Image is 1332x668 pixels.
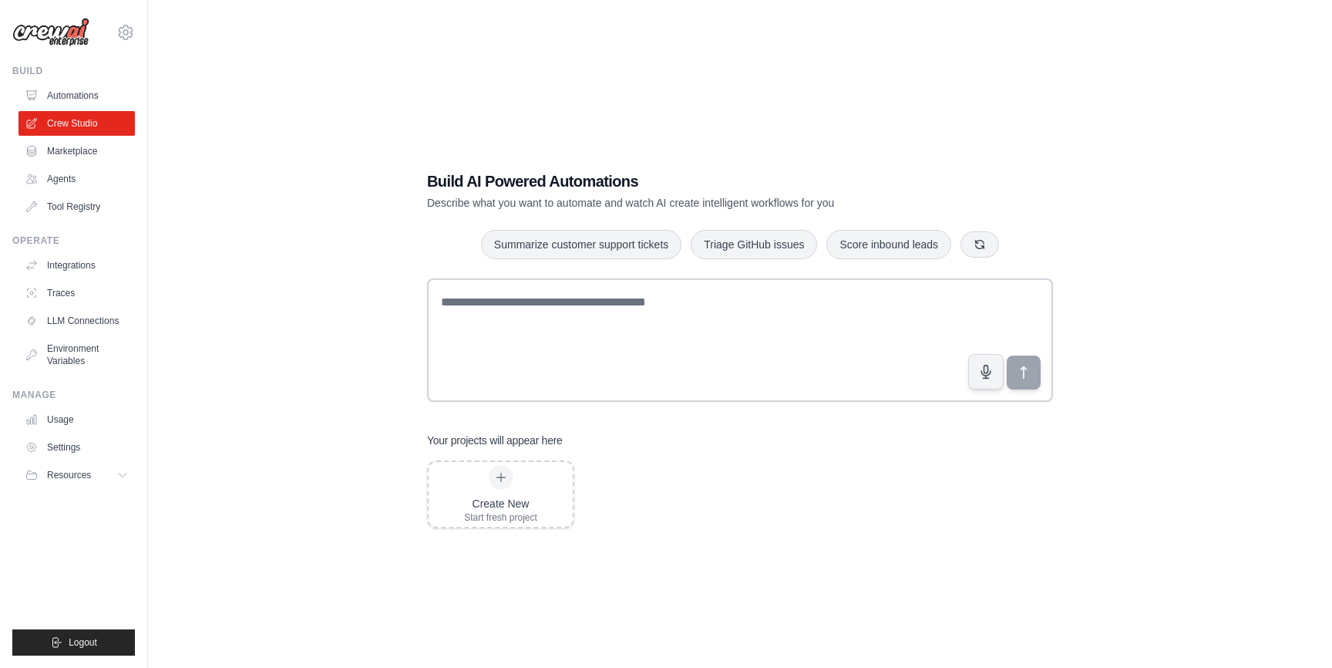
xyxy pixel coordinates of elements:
button: Score inbound leads [826,230,951,259]
div: Start fresh project [464,511,537,524]
a: Marketplace [18,139,135,164]
button: Triage GitHub issues [691,230,817,259]
a: Traces [18,281,135,305]
a: Automations [18,83,135,108]
div: Operate [12,234,135,247]
a: Tool Registry [18,194,135,219]
button: Get new suggestions [960,231,999,258]
a: Crew Studio [18,111,135,136]
h1: Build AI Powered Automations [427,170,945,192]
p: Describe what you want to automate and watch AI create intelligent workflows for you [427,195,945,211]
a: Integrations [18,253,135,278]
a: LLM Connections [18,309,135,333]
span: Resources [47,469,91,481]
h3: Your projects will appear here [427,433,563,448]
a: Agents [18,167,135,191]
img: Logo [12,18,89,47]
a: Environment Variables [18,336,135,373]
span: Logout [69,636,97,649]
div: Manage [12,389,135,401]
div: Create New [464,496,537,511]
button: Resources [18,463,135,488]
a: Settings [18,435,135,460]
button: Logout [12,629,135,656]
button: Summarize customer support tickets [481,230,681,259]
button: Click to speak your automation idea [968,354,1004,390]
a: Usage [18,407,135,432]
div: Build [12,65,135,77]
